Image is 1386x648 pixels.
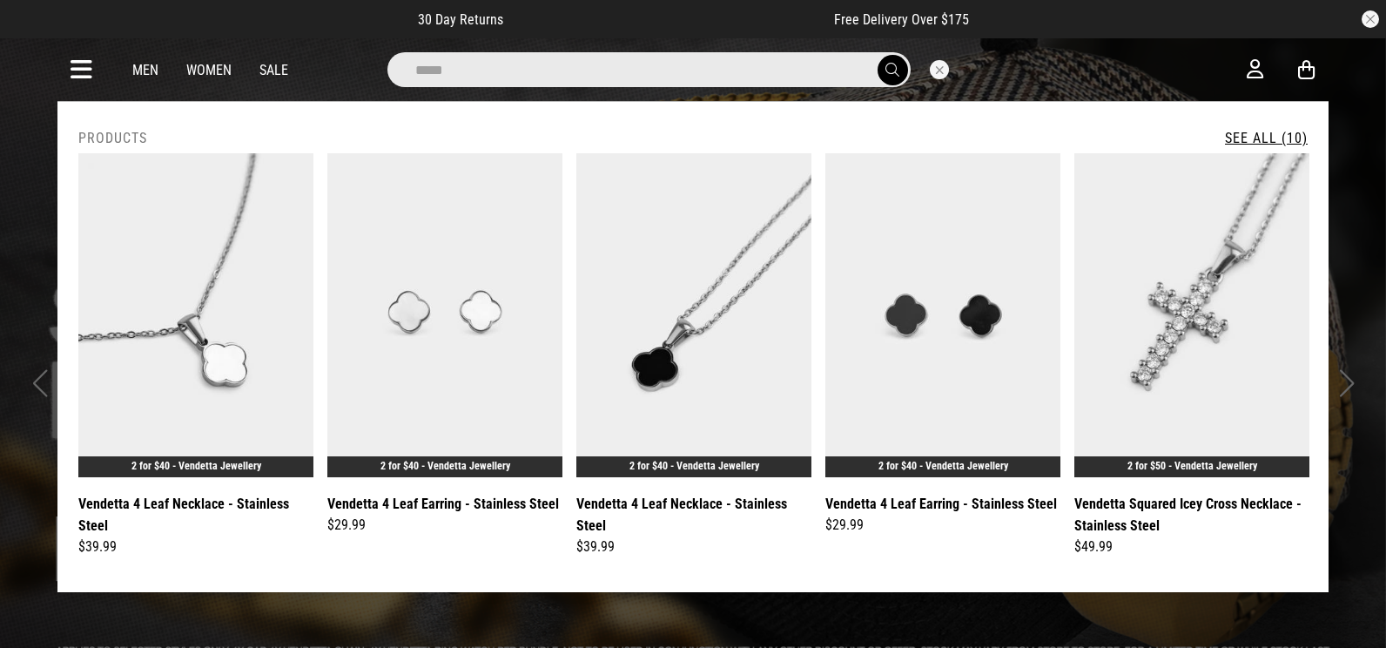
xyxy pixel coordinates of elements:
span: Free Delivery Over $175 [834,11,969,28]
div: $39.99 [576,537,811,557]
a: Vendetta 4 Leaf Necklace - Stainless Steel [78,493,313,537]
div: $29.99 [327,515,562,536]
a: 2 for $40 - Vendetta Jewellery [878,460,1008,472]
button: Open LiveChat chat widget [14,7,66,59]
iframe: Customer reviews powered by Trustpilot [538,10,799,28]
a: Vendetta 4 Leaf Earring - Stainless Steel [327,493,559,515]
img: Vendetta 4 Leaf Earring - Stainless Steel in Silver [825,153,1060,477]
a: 2 for $40 - Vendetta Jewellery [131,460,261,472]
h2: Products [78,130,147,146]
a: Vendetta 4 Leaf Earring - Stainless Steel [825,493,1057,515]
a: Women [186,62,232,78]
a: Men [132,62,158,78]
a: 2 for $50 - Vendetta Jewellery [1127,460,1257,472]
img: Vendetta 4 Leaf Earring - Stainless Steel in Silver [327,153,562,477]
div: $49.99 [1074,537,1309,557]
a: See All (10) [1225,130,1308,146]
img: Vendetta 4 Leaf Necklace - Stainless Steel in Silver [576,153,811,477]
div: $29.99 [825,515,1060,536]
img: Vendetta 4 Leaf Necklace - Stainless Steel in Silver [78,153,313,477]
span: 30 Day Returns [418,11,503,28]
div: $39.99 [78,537,313,557]
button: Close search [930,60,949,79]
a: Sale [259,62,288,78]
a: 2 for $40 - Vendetta Jewellery [380,460,510,472]
img: Vendetta Squared Icey Cross Necklace - Stainless Steel in Silver [1074,153,1309,477]
a: Vendetta Squared Icey Cross Necklace - Stainless Steel [1074,493,1309,537]
a: 2 for $40 - Vendetta Jewellery [629,460,759,472]
a: Vendetta 4 Leaf Necklace - Stainless Steel [576,493,811,537]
